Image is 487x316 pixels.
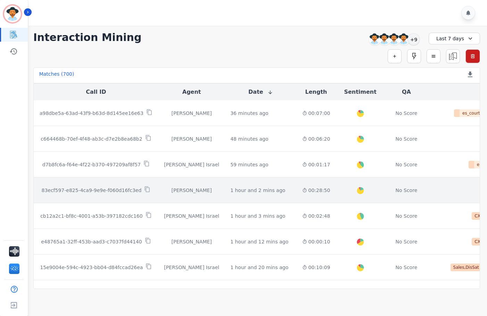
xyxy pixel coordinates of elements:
[42,161,141,168] p: d7b8fc6a-f64e-4f22-b370-497209af8f57
[302,213,330,219] div: 00:02:48
[344,88,376,96] button: Sentiment
[402,88,411,96] button: QA
[164,264,219,271] div: [PERSON_NAME] Israel
[230,187,285,194] div: 1 hour and 2 mins ago
[230,213,285,219] div: 1 hour and 3 mins ago
[396,238,418,245] div: No Score
[396,110,418,117] div: No Score
[302,187,330,194] div: 00:28:50
[164,213,219,219] div: [PERSON_NAME] Israel
[302,161,330,168] div: 00:01:17
[302,110,330,117] div: 00:07:00
[302,135,330,142] div: 00:06:20
[86,88,106,96] button: Call ID
[230,238,288,245] div: 1 hour and 12 mins ago
[230,110,268,117] div: 36 minutes ago
[429,33,480,44] div: Last 7 days
[33,31,142,44] h1: Interaction Mining
[230,264,288,271] div: 1 hour and 20 mins ago
[396,264,418,271] div: No Score
[408,33,420,45] div: +9
[164,238,219,245] div: [PERSON_NAME]
[230,135,268,142] div: 48 minutes ago
[164,187,219,194] div: [PERSON_NAME]
[182,88,201,96] button: Agent
[39,70,74,80] div: Matches ( 700 )
[396,161,418,168] div: No Score
[41,238,142,245] p: e48765a1-32ff-453b-aad3-c7037fd44140
[396,213,418,219] div: No Score
[248,88,273,96] button: Date
[40,264,143,271] p: 15e9004e-594c-4923-bb04-d84fccad26ea
[396,187,418,194] div: No Score
[40,110,143,117] p: a98dbe5a-63ad-43f9-b63d-8d145ee16e63
[305,88,327,96] button: Length
[396,135,418,142] div: No Score
[164,110,219,117] div: [PERSON_NAME]
[451,264,482,271] span: Sales,DisSat
[41,187,141,194] p: 83ecf597-e825-4ca9-9e9e-f060d16fc3ed
[4,6,21,22] img: Bordered avatar
[302,264,330,271] div: 00:10:09
[40,213,142,219] p: cb12a2c1-bf8c-4001-a53b-397182cdc160
[164,161,219,168] div: [PERSON_NAME] Israel
[302,238,330,245] div: 00:00:10
[230,161,268,168] div: 59 minutes ago
[41,135,142,142] p: c664468b-70ef-4f48-ab3c-d7e2b8ea68b2
[164,135,219,142] div: [PERSON_NAME]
